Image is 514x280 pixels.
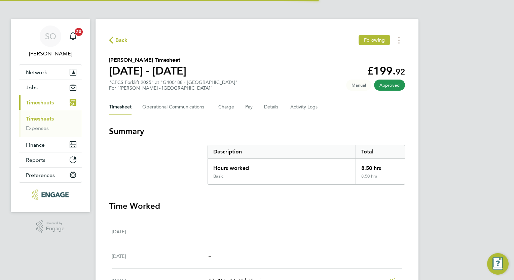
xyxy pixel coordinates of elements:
[115,36,128,44] span: Back
[32,189,68,200] img: peacerecruitment-logo-retina.png
[11,19,90,212] nav: Main navigation
[142,99,208,115] button: Operational Communications
[19,26,82,58] a: SO[PERSON_NAME]
[264,99,280,115] button: Details
[367,64,405,77] app-decimal: £199.
[46,220,65,226] span: Powered by
[75,28,83,36] span: 20
[19,137,82,152] button: Finance
[209,228,211,235] span: –
[19,189,82,200] a: Go to home page
[19,65,82,80] button: Network
[112,228,209,236] div: [DATE]
[218,99,234,115] button: Charge
[26,125,49,131] a: Expenses
[208,145,356,158] div: Description
[19,95,82,110] button: Timesheets
[26,157,45,163] span: Reports
[26,115,54,122] a: Timesheets
[26,99,54,106] span: Timesheets
[19,50,82,58] span: Scott O'Malley
[109,201,405,212] h3: Time Worked
[487,253,509,275] button: Engage Resource Center
[356,174,405,184] div: 8.50 hrs
[26,69,47,76] span: Network
[26,84,38,91] span: Jobs
[109,64,186,78] h1: [DATE] - [DATE]
[208,159,356,174] div: Hours worked
[66,26,80,47] a: 20
[396,67,405,77] span: 92
[364,37,385,43] span: Following
[356,145,405,158] div: Total
[359,35,390,45] button: Following
[45,32,56,41] span: SO
[109,56,186,64] h2: [PERSON_NAME] Timesheet
[19,80,82,95] button: Jobs
[26,142,45,148] span: Finance
[19,168,82,182] button: Preferences
[109,99,132,115] button: Timesheet
[109,85,237,91] div: For "[PERSON_NAME] - [GEOGRAPHIC_DATA]"
[26,172,55,178] span: Preferences
[346,80,371,91] span: This timesheet was manually created.
[290,99,319,115] button: Activity Logs
[374,80,405,91] span: This timesheet has been approved.
[213,174,223,179] div: Basic
[46,226,65,232] span: Engage
[109,36,128,44] button: Back
[109,80,237,91] div: "CPCS Forklift 2025" at "G400188 - [GEOGRAPHIC_DATA]"
[19,152,82,167] button: Reports
[393,35,405,45] button: Timesheets Menu
[209,253,211,259] span: –
[208,145,405,185] div: Summary
[109,126,405,137] h3: Summary
[36,220,65,233] a: Powered byEngage
[245,99,253,115] button: Pay
[112,252,209,260] div: [DATE]
[356,159,405,174] div: 8.50 hrs
[19,110,82,137] div: Timesheets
